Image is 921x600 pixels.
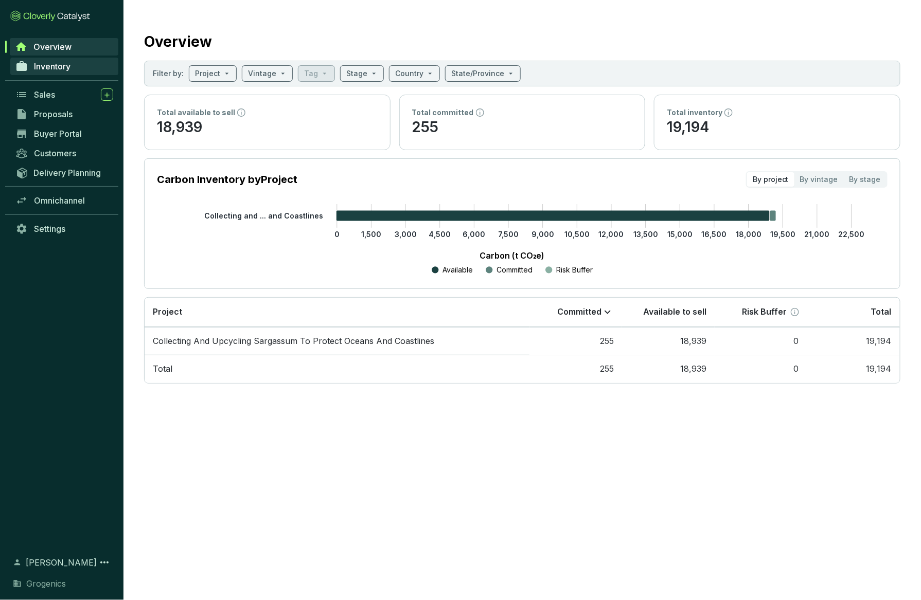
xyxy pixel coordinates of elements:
td: Total [145,355,529,383]
a: Settings [10,220,118,238]
p: Committed [557,306,601,318]
p: Risk Buffer [742,306,787,318]
tspan: 9,000 [532,230,554,239]
tspan: Collecting and ... and Coastlines [204,211,323,220]
p: 19,194 [667,118,888,137]
div: segmented control [746,171,888,188]
th: Project [145,298,529,327]
tspan: 16,500 [702,230,727,239]
span: Buyer Portal [34,129,82,139]
span: Proposals [34,109,73,119]
h2: Overview [144,31,212,52]
tspan: 15,000 [667,230,693,239]
p: Risk Buffer [556,265,593,275]
a: Buyer Portal [10,125,118,142]
p: Total available to sell [157,107,235,118]
td: 19,194 [807,355,900,383]
span: Grogenics [26,577,66,590]
span: Overview [33,42,72,52]
div: By project [747,172,794,187]
p: 255 [412,118,633,137]
tspan: 1,500 [361,230,381,239]
th: Available to sell [622,298,715,327]
p: Total inventory [667,107,722,118]
p: 18,939 [157,118,378,137]
p: Filter by: [153,68,184,79]
a: Inventory [10,58,118,75]
p: Available [442,265,473,275]
tspan: 13,500 [633,230,658,239]
div: By vintage [794,172,844,187]
span: Inventory [34,61,70,71]
a: Proposals [10,105,118,123]
td: 255 [529,327,622,355]
tspan: 21,000 [805,230,830,239]
span: [PERSON_NAME] [26,556,97,569]
tspan: 4,500 [429,230,451,239]
p: Total committed [412,107,474,118]
tspan: 18,000 [736,230,761,239]
td: 18,939 [622,355,715,383]
p: Committed [497,265,533,275]
th: Total [807,298,900,327]
span: Delivery Planning [33,168,101,178]
td: 0 [715,327,807,355]
td: 18,939 [622,327,715,355]
tspan: 6,000 [463,230,486,239]
div: By stage [844,172,887,187]
p: Tag [304,68,318,79]
a: Omnichannel [10,192,118,209]
p: Carbon Inventory by Project [157,172,297,187]
tspan: 7,500 [498,230,519,239]
span: Settings [34,224,65,234]
tspan: 3,000 [395,230,417,239]
a: Customers [10,144,118,162]
td: Collecting And Upcycling Sargassum To Protect Oceans And Coastlines [145,327,529,355]
tspan: 22,500 [839,230,865,239]
tspan: 12,000 [599,230,624,239]
a: Sales [10,86,118,103]
span: Sales [34,89,55,100]
tspan: 10,500 [564,230,590,239]
span: Customers [34,148,76,158]
td: 19,194 [807,327,900,355]
a: Delivery Planning [10,164,118,181]
tspan: 0 [334,230,340,239]
span: Omnichannel [34,195,85,206]
p: Carbon (t CO₂e) [172,249,852,262]
td: 255 [529,355,622,383]
tspan: 19,500 [770,230,795,239]
a: Overview [10,38,118,56]
td: 0 [715,355,807,383]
